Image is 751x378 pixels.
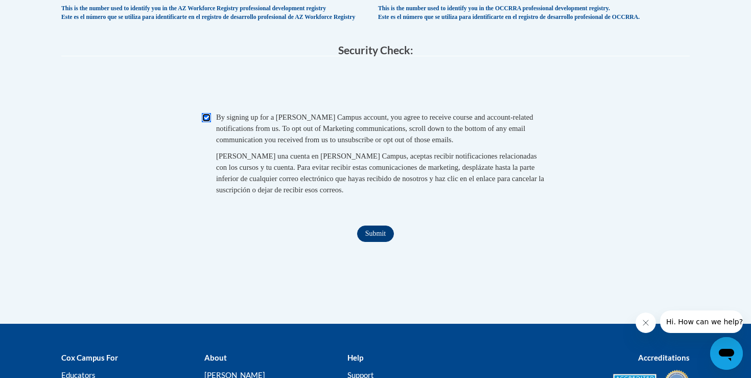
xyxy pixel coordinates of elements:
[378,5,690,21] div: This is the number used to identify you in the OCCRRA professional development registry. Este es ...
[61,353,118,362] b: Cox Campus For
[660,310,743,333] iframe: Message from company
[636,313,656,333] iframe: Close message
[61,5,373,21] div: This is the number used to identify you in the AZ Workforce Registry professional development reg...
[638,353,690,362] b: Accreditations
[216,152,544,194] span: [PERSON_NAME] una cuenta en [PERSON_NAME] Campus, aceptas recibir notificaciones relacionadas con...
[338,43,413,56] span: Security Check:
[347,353,363,362] b: Help
[216,113,533,144] span: By signing up for a [PERSON_NAME] Campus account, you agree to receive course and account-related...
[710,337,743,370] iframe: Button to launch messaging window
[204,353,227,362] b: About
[298,66,453,106] iframe: reCAPTCHA
[357,226,394,242] input: Submit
